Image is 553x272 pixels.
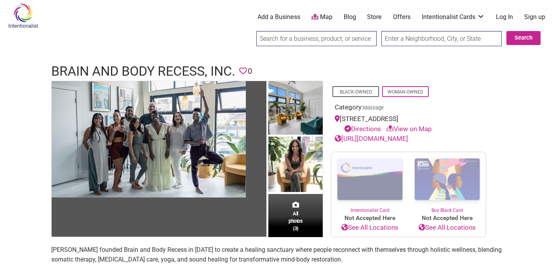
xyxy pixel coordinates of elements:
[335,102,482,114] div: Category:
[268,137,323,194] img: Owner of Brain and Body Recess Inc., Parnisia Thomas
[506,31,541,45] button: Search
[524,13,545,21] a: Sign up
[363,105,384,111] a: Massage
[331,152,409,214] a: Intentionalist Card
[248,65,252,77] span: 0
[496,13,513,21] a: Log In
[386,125,432,133] a: View on Map
[289,210,303,232] span: All photos (3)
[409,223,486,233] a: See All Locations
[335,114,482,134] div: [STREET_ADDRESS]
[409,152,486,207] img: Buy Black Card
[409,214,486,223] span: Not Accepted Here
[51,62,235,81] h1: Brain and Body Recess, Inc.
[409,152,486,214] a: Buy Black Card
[381,31,502,46] input: Enter a Neighborhood, City, or State
[311,13,332,22] a: Map
[344,13,356,21] a: Blog
[331,152,409,207] img: Intentionalist Card
[344,125,381,133] a: Directions
[393,13,410,21] a: Offers
[52,81,246,198] img: Brain and Body Recess Inc. - Feature
[268,81,323,137] img: Brain and Body Recess Inc. Interior photo of space.
[335,135,408,142] a: [URL][DOMAIN_NAME]
[331,223,409,233] a: See All Locations
[256,31,377,46] input: Search for a business, product, or service
[331,214,409,223] span: Not Accepted Here
[367,13,382,21] a: Store
[388,89,423,95] a: Woman-Owned
[340,89,372,95] a: Black-Owned
[5,3,42,28] img: Intentionalist
[422,13,485,21] a: Intentionalist Cards
[51,245,502,265] p: [PERSON_NAME] founded Brain and Body Recess in [DATE] to create a healing sanctuary where people ...
[257,13,300,21] a: Add a Business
